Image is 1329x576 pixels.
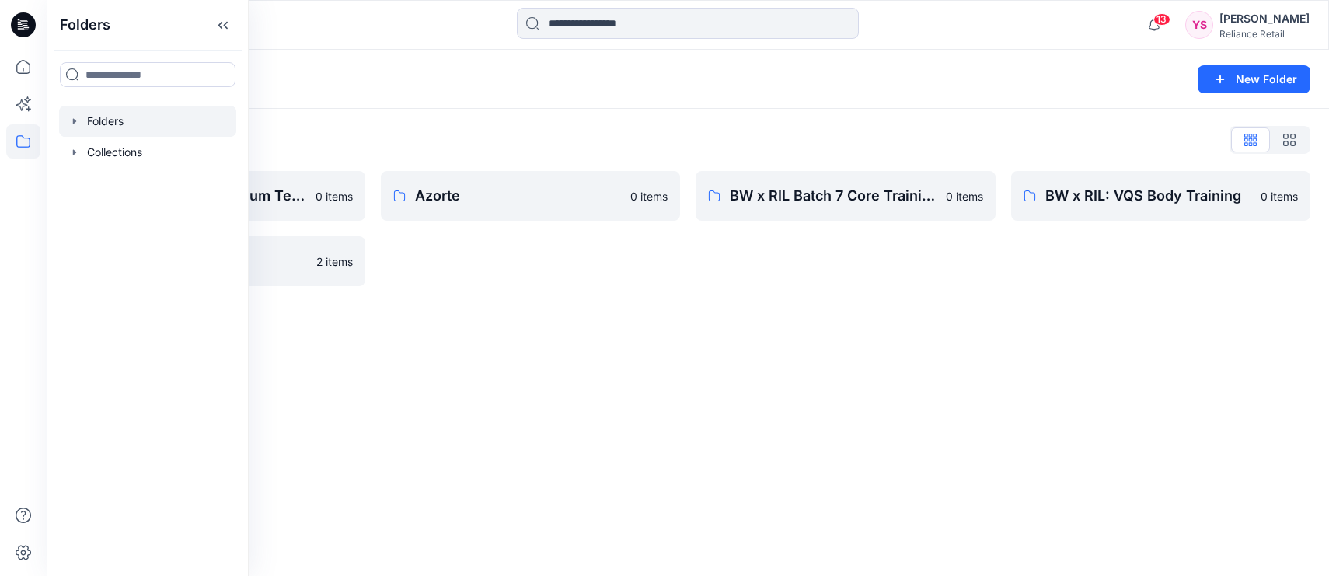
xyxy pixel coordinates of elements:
[1045,185,1252,207] p: BW x RIL: VQS Body Training
[381,171,681,221] a: Azorte0 items
[1185,11,1213,39] div: YS
[1198,65,1310,93] button: New Folder
[696,171,996,221] a: BW x RIL Batch 7 Core Training0 items
[1153,13,1170,26] span: 13
[946,188,983,204] p: 0 items
[1261,188,1298,204] p: 0 items
[1011,171,1311,221] a: BW x RIL: VQS Body Training0 items
[730,185,937,207] p: BW x RIL Batch 7 Core Training
[316,253,353,270] p: 2 items
[316,188,353,204] p: 0 items
[1219,9,1310,28] div: [PERSON_NAME]
[1219,28,1310,40] div: Reliance Retail
[630,188,668,204] p: 0 items
[415,185,622,207] p: Azorte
